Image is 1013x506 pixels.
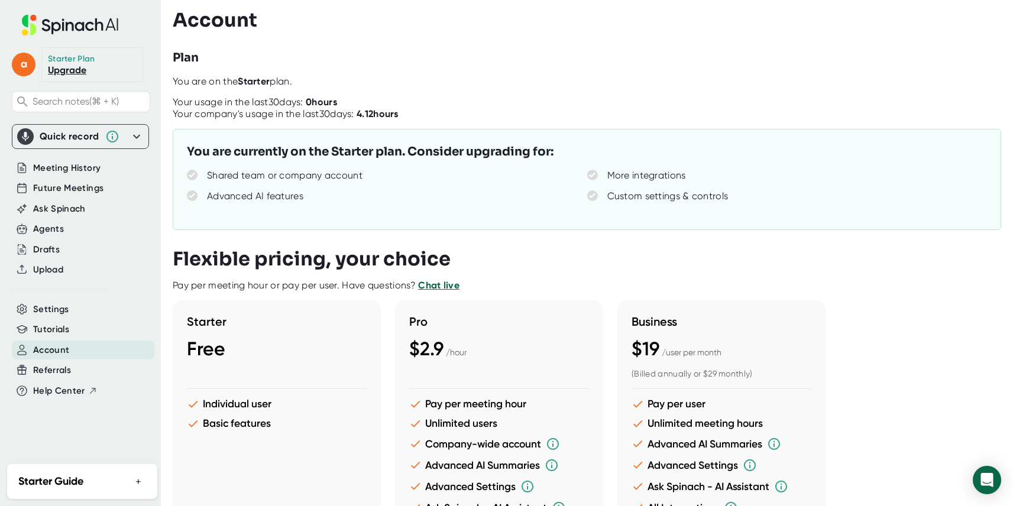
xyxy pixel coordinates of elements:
[306,96,337,108] b: 0 hours
[632,398,811,410] li: Pay per user
[409,479,589,494] li: Advanced Settings
[33,243,60,257] button: Drafts
[48,54,95,64] div: Starter Plan
[18,473,83,489] h2: Starter Guide
[33,364,71,377] button: Referrals
[33,96,119,107] span: Search notes (⌘ + K)
[207,170,363,181] div: Shared team or company account
[607,170,686,181] div: More integrations
[33,263,63,277] button: Upload
[607,190,729,202] div: Custom settings & controls
[632,369,811,379] div: (Billed annually or $29 monthly)
[187,143,554,161] h3: You are currently on the Starter plan. Consider upgrading for:
[187,398,367,410] li: Individual user
[33,202,86,216] button: Ask Spinach
[187,338,225,360] span: Free
[409,314,589,329] h3: Pro
[207,190,303,202] div: Advanced AI features
[173,96,337,108] div: Your usage in the last 30 days:
[409,338,444,360] span: $2.9
[33,384,98,398] button: Help Center
[418,280,459,291] a: Chat live
[357,108,399,119] b: 4.12 hours
[632,458,811,472] li: Advanced Settings
[409,437,589,451] li: Company-wide account
[173,9,257,31] h3: Account
[187,417,367,430] li: Basic features
[173,280,459,291] div: Pay per meeting hour or pay per user. Have questions?
[40,131,99,142] div: Quick record
[33,343,69,357] button: Account
[33,161,101,175] button: Meeting History
[632,417,811,430] li: Unlimited meeting hours
[973,466,1001,494] div: Open Intercom Messenger
[17,125,144,148] div: Quick record
[173,49,199,67] h3: Plan
[173,248,451,270] h3: Flexible pricing, your choice
[409,417,589,430] li: Unlimited users
[632,437,811,451] li: Advanced AI Summaries
[173,76,292,87] span: You are on the plan.
[632,314,811,329] h3: Business
[446,348,467,357] span: / hour
[33,323,69,336] button: Tutorials
[632,338,659,360] span: $19
[187,314,367,329] h3: Starter
[409,458,589,472] li: Advanced AI Summaries
[632,479,811,494] li: Ask Spinach - AI Assistant
[12,53,35,76] span: a
[33,222,64,236] button: Agents
[238,76,270,87] b: Starter
[662,348,721,357] span: / user per month
[131,473,146,490] button: +
[48,64,86,76] a: Upgrade
[33,303,69,316] button: Settings
[33,181,103,195] button: Future Meetings
[409,398,589,410] li: Pay per meeting hour
[173,108,399,120] div: Your company's usage in the last 30 days:
[33,384,85,398] span: Help Center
